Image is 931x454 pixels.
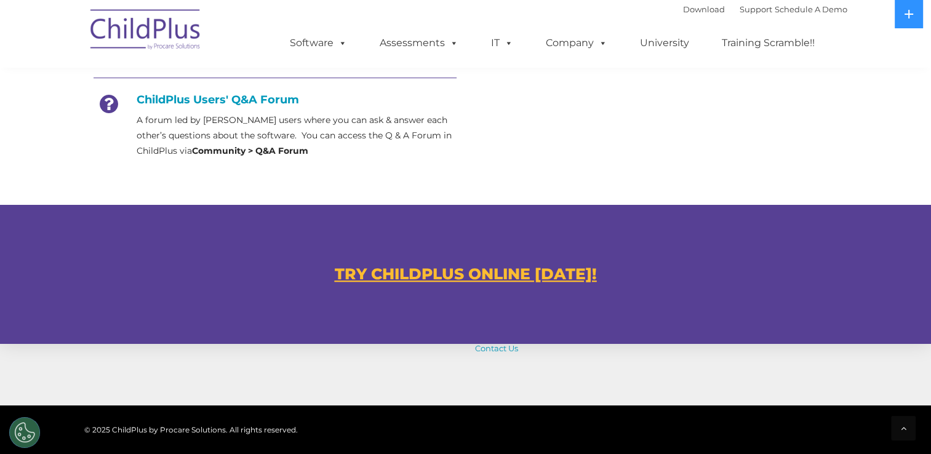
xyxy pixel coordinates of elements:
[709,31,827,55] a: Training Scramble!!
[94,93,457,106] h4: ChildPlus Users' Q&A Forum
[533,31,620,55] a: Company
[479,31,525,55] a: IT
[278,31,359,55] a: Software
[367,31,471,55] a: Assessments
[9,417,40,448] button: Cookies Settings
[335,265,597,283] a: TRY CHILDPLUS ONLINE [DATE]!
[475,343,518,353] a: Contact Us
[740,4,772,14] a: Support
[683,4,847,14] font: |
[628,31,701,55] a: University
[84,425,298,434] span: © 2025 ChildPlus by Procare Solutions. All rights reserved.
[84,1,207,62] img: ChildPlus by Procare Solutions
[683,4,725,14] a: Download
[192,145,308,156] strong: Community > Q&A Forum
[137,113,457,159] p: A forum led by [PERSON_NAME] users where you can ask & answer each other’s questions about the so...
[775,4,847,14] a: Schedule A Demo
